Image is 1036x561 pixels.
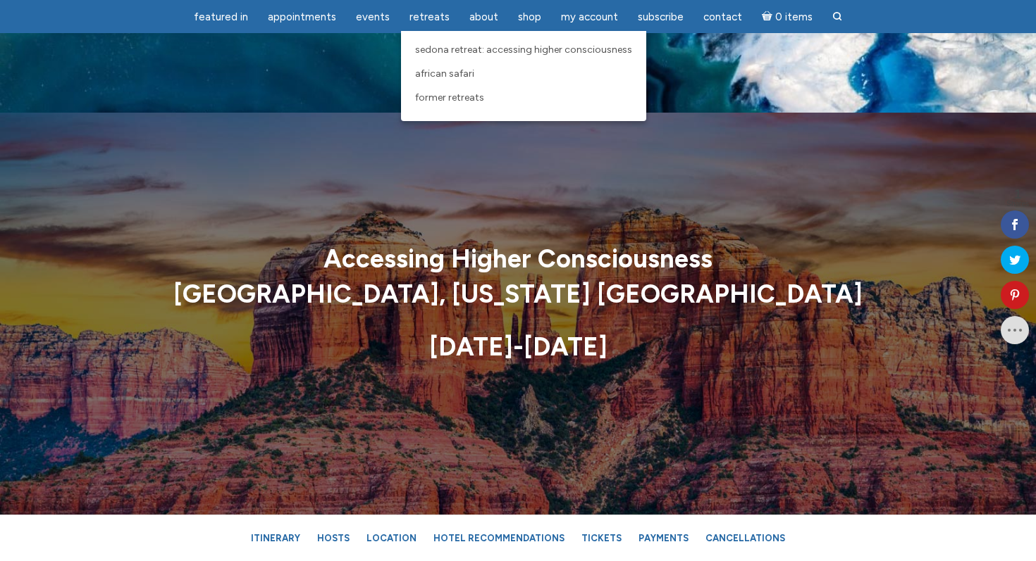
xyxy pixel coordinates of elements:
[194,11,248,23] span: featured in
[553,4,627,31] a: My Account
[703,11,742,23] span: Contact
[753,2,821,31] a: Cart0 items
[426,526,572,550] a: Hotel Recommendations
[268,11,336,23] span: Appointments
[401,4,458,31] a: Retreats
[469,11,498,23] span: About
[259,4,345,31] a: Appointments
[244,526,307,550] a: Itinerary
[429,332,608,362] strong: [DATE]-[DATE]
[695,4,751,31] a: Contact
[518,11,541,23] span: Shop
[461,4,507,31] a: About
[347,4,398,31] a: Events
[173,279,863,310] strong: [GEOGRAPHIC_DATA], [US_STATE] [GEOGRAPHIC_DATA]
[561,11,618,23] span: My Account
[631,526,696,550] a: Payments
[1006,188,1029,201] span: 1
[415,44,632,56] span: Sedona Retreat: Accessing Higher Consciousness
[408,86,639,110] a: Former Retreats
[638,11,684,23] span: Subscribe
[415,92,484,103] span: Former Retreats
[629,4,692,31] a: Subscribe
[574,526,629,550] a: Tickets
[310,526,357,550] a: Hosts
[359,526,424,550] a: Location
[775,12,813,23] span: 0 items
[408,38,639,62] a: Sedona Retreat: Accessing Higher Consciousness
[408,62,639,86] a: African Safari
[510,4,550,31] a: Shop
[409,11,450,23] span: Retreats
[185,4,257,31] a: featured in
[698,526,792,550] a: Cancellations
[415,68,474,80] span: African Safari
[1006,201,1029,208] span: Shares
[323,244,713,274] strong: Accessing Higher Consciousness
[356,11,390,23] span: Events
[762,11,775,23] i: Cart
